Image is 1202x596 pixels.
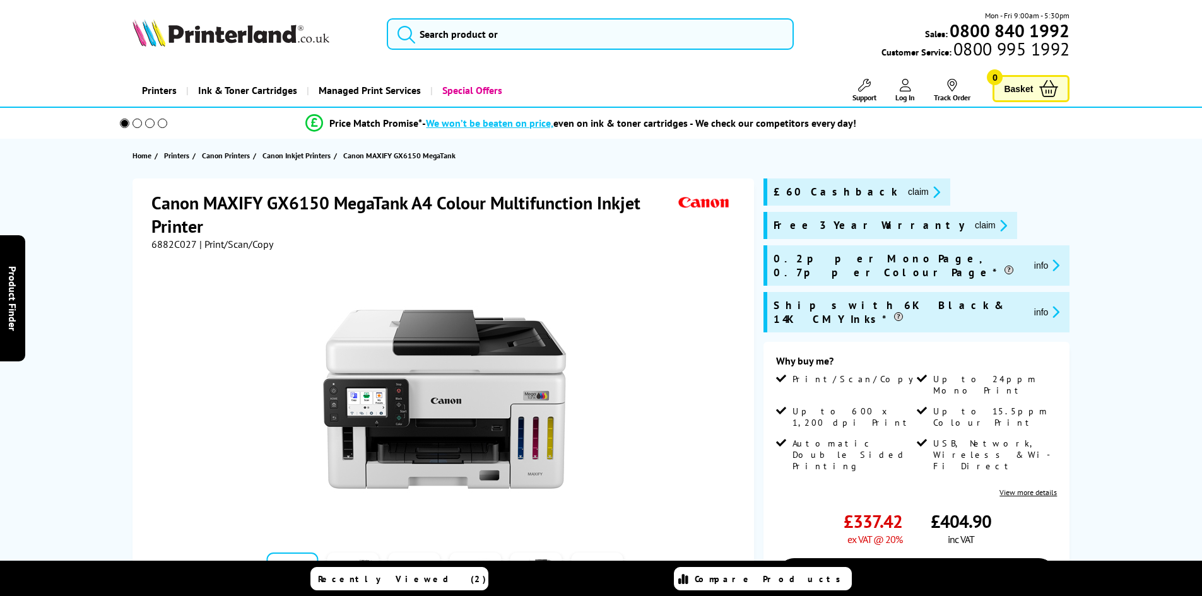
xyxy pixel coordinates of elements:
[422,117,856,129] div: - even on ink & toner cartridges - We check our competitors every day!
[426,117,553,129] span: We won’t be beaten on price,
[133,149,151,162] span: Home
[675,191,733,214] img: Canon
[776,354,1057,373] div: Why buy me?
[933,406,1054,428] span: Up to 15.5ppm Colour Print
[151,191,675,238] h1: Canon MAXIFY GX6150 MegaTank A4 Colour Multifunction Inkjet Printer
[318,573,486,585] span: Recently Viewed (2)
[6,266,19,330] span: Product Finder
[199,238,273,250] span: | Print/Scan/Copy
[133,149,155,162] a: Home
[999,488,1057,497] a: View more details
[307,74,430,107] a: Managed Print Services
[933,373,1054,396] span: Up to 24ppm Mono Print
[847,533,902,546] span: ex VAT @ 20%
[852,79,876,102] a: Support
[695,573,847,585] span: Compare Products
[774,185,898,199] span: £60 Cashback
[103,112,1060,134] li: modal_Promise
[895,79,915,102] a: Log In
[133,19,372,49] a: Printerland Logo
[881,43,1069,58] span: Customer Service:
[674,567,852,590] a: Compare Products
[774,218,965,233] span: Free 3 Year Warranty
[948,25,1069,37] a: 0800 840 1992
[151,238,197,250] span: 6882C027
[343,151,456,160] span: Canon MAXIFY GX6150 MegaTank
[934,79,970,102] a: Track Order
[164,149,189,162] span: Printers
[133,19,329,47] img: Printerland Logo
[792,373,922,385] span: Print/Scan/Copy
[262,149,331,162] span: Canon Inkjet Printers
[904,185,944,199] button: promo-description
[948,533,974,546] span: inc VAT
[1004,80,1033,97] span: Basket
[1030,305,1064,319] button: promo-description
[310,567,488,590] a: Recently Viewed (2)
[993,75,1069,102] a: Basket 0
[776,558,1057,595] a: Add to Basket
[950,19,1069,42] b: 0800 840 1992
[321,276,569,523] img: Canon MAXIFY GX6150 MegaTank
[952,43,1069,55] span: 0800 995 1992
[774,252,1024,279] span: 0.2p per Mono Page, 0.7p per Colour Page*
[329,117,422,129] span: Price Match Promise*
[774,298,1024,326] span: Ships with 6K Black & 14K CMY Inks*
[933,438,1054,472] span: USB, Network, Wireless & Wi-Fi Direct
[202,149,253,162] a: Canon Printers
[430,74,512,107] a: Special Offers
[895,93,915,102] span: Log In
[971,218,1011,233] button: promo-description
[202,149,250,162] span: Canon Printers
[164,149,192,162] a: Printers
[844,510,902,533] span: £337.42
[387,18,794,50] input: Search product or
[985,9,1069,21] span: Mon - Fri 9:00am - 5:30pm
[133,74,186,107] a: Printers
[198,74,297,107] span: Ink & Toner Cartridges
[931,510,991,533] span: £404.90
[987,69,1003,85] span: 0
[186,74,307,107] a: Ink & Toner Cartridges
[852,93,876,102] span: Support
[925,28,948,40] span: Sales:
[1030,258,1064,272] button: promo-description
[792,438,914,472] span: Automatic Double Sided Printing
[262,149,334,162] a: Canon Inkjet Printers
[792,406,914,428] span: Up to 600 x 1,200 dpi Print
